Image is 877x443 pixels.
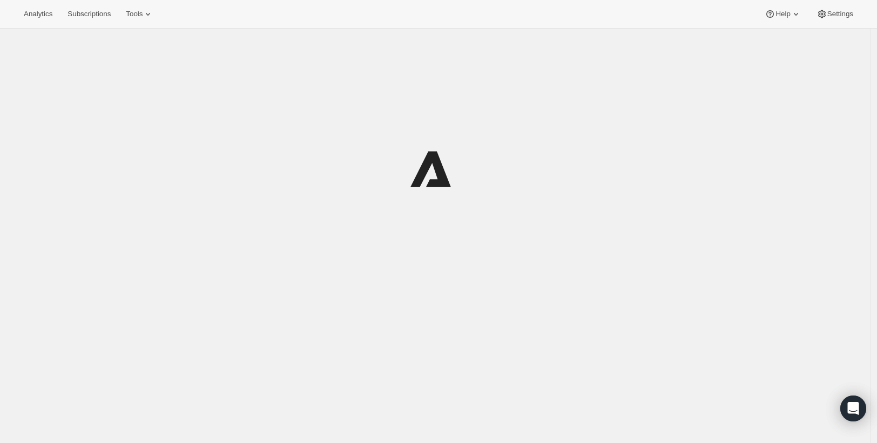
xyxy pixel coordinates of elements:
[126,10,143,18] span: Tools
[810,6,860,22] button: Settings
[119,6,160,22] button: Tools
[61,6,117,22] button: Subscriptions
[24,10,52,18] span: Analytics
[775,10,790,18] span: Help
[827,10,853,18] span: Settings
[68,10,111,18] span: Subscriptions
[17,6,59,22] button: Analytics
[840,396,866,421] div: Open Intercom Messenger
[758,6,807,22] button: Help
